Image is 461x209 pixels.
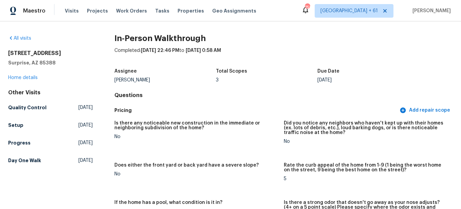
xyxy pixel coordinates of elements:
h5: Surprise, AZ 85388 [8,59,93,66]
a: Day One Walk[DATE] [8,154,93,167]
div: 5 [284,176,447,181]
span: [DATE] 0:58 AM [186,48,221,53]
a: Quality Control[DATE] [8,101,93,114]
span: [DATE] [78,139,93,146]
h5: Pricing [114,107,398,114]
span: Maestro [23,7,45,14]
h5: Did you notice any neighbors who haven't kept up with their homes (ex. lots of debris, etc.), lou... [284,121,447,135]
div: Completed: to [114,47,453,65]
h5: Total Scopes [216,69,247,74]
div: No [114,172,278,176]
h2: [STREET_ADDRESS] [8,50,93,57]
h5: Day One Walk [8,157,41,164]
h5: If the home has a pool, what condition is it in? [114,200,222,205]
div: [PERSON_NAME] [114,78,216,82]
span: [DATE] [78,104,93,111]
h4: Questions [114,92,453,99]
h5: Setup [8,122,23,129]
a: Home details [8,75,38,80]
span: [PERSON_NAME] [410,7,451,14]
span: Visits [65,7,79,14]
div: No [284,139,447,144]
div: 758 [305,4,310,11]
button: Add repair scope [398,104,453,117]
div: No [114,134,278,139]
span: [DATE] 22:46 PM [141,48,179,53]
a: All visits [8,36,31,41]
h5: Progress [8,139,31,146]
span: [DATE] [78,157,93,164]
div: 3 [216,78,317,82]
h5: Quality Control [8,104,47,111]
a: Setup[DATE] [8,119,93,131]
span: Projects [87,7,108,14]
span: Properties [178,7,204,14]
h5: Is there any noticeable new construction in the immediate or neighboring subdivision of the home? [114,121,278,130]
span: Tasks [155,8,169,13]
div: Other Visits [8,89,93,96]
span: [GEOGRAPHIC_DATA] + 61 [320,7,378,14]
h5: Does either the front yard or back yard have a severe slope? [114,163,259,168]
span: Add repair scope [401,106,450,115]
span: [DATE] [78,122,93,129]
h2: In-Person Walkthrough [114,35,453,42]
h5: Assignee [114,69,137,74]
h5: Rate the curb appeal of the home from 1-9 (1 being the worst home on the street, 9 being the best... [284,163,447,172]
h5: Due Date [317,69,339,74]
span: Work Orders [116,7,147,14]
div: [DATE] [317,78,419,82]
a: Progress[DATE] [8,137,93,149]
span: Geo Assignments [212,7,256,14]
